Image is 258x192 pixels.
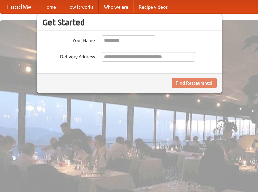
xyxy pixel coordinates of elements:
[99,0,133,13] a: Who we are
[172,78,217,88] button: Find Restaurants!
[133,0,173,13] a: Recipe videos
[42,52,95,60] label: Delivery Address
[0,0,38,13] a: FoodMe
[38,0,61,13] a: Home
[42,35,95,44] label: Your Name
[42,17,217,27] h3: Get Started
[61,0,99,13] a: How it works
